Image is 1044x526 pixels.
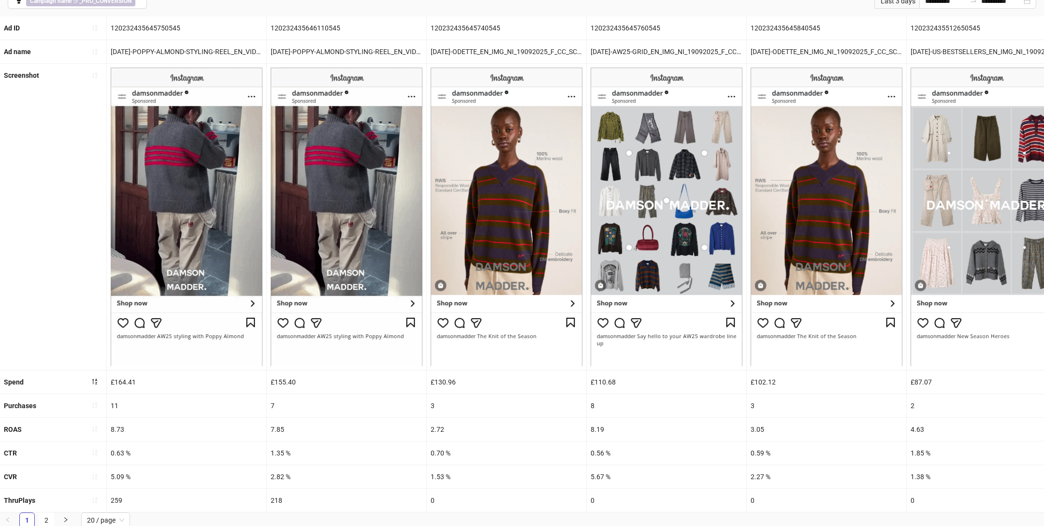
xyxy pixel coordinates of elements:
div: 2.72 [427,418,586,441]
div: £164.41 [107,370,266,394]
div: [DATE]-AW25-GRID_EN_IMG_NI_19092025_F_CC_SC24_None_META_ – Copy [587,40,746,63]
img: Screenshot 120232435645740545 [431,68,582,366]
span: sort-ascending [91,72,98,79]
div: [DATE]-ODETTE_EN_IMG_NI_19092025_F_CC_SC24_None_META_CONVERSION – Copy [427,40,586,63]
span: sort-ascending [91,426,98,432]
div: 0 [747,489,906,512]
b: Ad name [4,48,31,56]
div: £110.68 [587,370,746,394]
div: 3.05 [747,418,906,441]
div: 5.09 % [107,465,266,488]
div: 0.59 % [747,441,906,465]
div: 1.35 % [267,441,426,465]
b: Spend [4,378,24,386]
div: 120232435646110545 [267,16,426,40]
div: 0.56 % [587,441,746,465]
div: £130.96 [427,370,586,394]
div: [DATE]-POPPY-ALMOND-STYLING-REEL_EN_VID_NI_16092025_F_CC_SC24_None_META_CONVERSION – Copy [107,40,266,63]
div: 259 [107,489,266,512]
div: 0.63 % [107,441,266,465]
span: sort-ascending [91,497,98,504]
div: 120232435645840545 [747,16,906,40]
span: sort-descending [91,378,98,385]
b: CVR [4,473,17,481]
div: 7 [267,394,426,417]
b: CTR [4,449,17,457]
img: Screenshot 120232435645840545 [751,68,902,366]
img: Screenshot 120232435646110545 [271,68,422,366]
div: 2.27 % [747,465,906,488]
div: £155.40 [267,370,426,394]
div: [DATE]-POPPY-ALMOND-STYLING-REEL_EN_VID_NI_16092025_F_CC_SC24_None_META_CONVERSION – Copy [267,40,426,63]
div: 0 [587,489,746,512]
img: Screenshot 120232435645750545 [111,68,262,366]
div: 5.67 % [587,465,746,488]
div: 3 [747,394,906,417]
span: right [63,517,69,523]
div: 8.73 [107,418,266,441]
b: Purchases [4,402,36,410]
div: 120232435645740545 [427,16,586,40]
span: sort-ascending [91,48,98,55]
span: sort-ascending [91,449,98,456]
span: left [5,517,11,523]
div: 7.85 [267,418,426,441]
span: sort-ascending [91,25,98,31]
span: sort-ascending [91,473,98,480]
b: Screenshot [4,71,39,79]
div: 0 [427,489,586,512]
div: 120232435645760545 [587,16,746,40]
b: ThruPlays [4,497,35,504]
div: 218 [267,489,426,512]
b: ROAS [4,426,22,433]
div: 0.70 % [427,441,586,465]
div: 8 [587,394,746,417]
div: [DATE]-ODETTE_EN_IMG_NI_19092025_F_CC_SC24_None_META_CONVERSION – Copy [747,40,906,63]
div: 1.53 % [427,465,586,488]
img: Screenshot 120232435645760545 [591,68,742,366]
b: Ad ID [4,24,20,32]
div: 2.82 % [267,465,426,488]
div: £102.12 [747,370,906,394]
div: 120232435645750545 [107,16,266,40]
div: 11 [107,394,266,417]
div: 8.19 [587,418,746,441]
span: sort-ascending [91,402,98,409]
div: 3 [427,394,586,417]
